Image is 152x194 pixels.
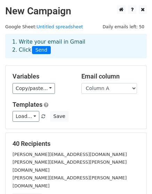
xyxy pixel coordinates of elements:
h5: Email column [81,73,140,80]
h5: 40 Recipients [13,140,139,148]
small: [PERSON_NAME][EMAIL_ADDRESS][PERSON_NAME][DOMAIN_NAME] [13,159,127,173]
a: Load... [13,111,39,122]
span: Send [32,46,51,54]
span: Daily emails left: 50 [100,23,147,31]
a: Copy/paste... [13,83,55,94]
h2: New Campaign [5,5,147,17]
small: [PERSON_NAME][EMAIL_ADDRESS][PERSON_NAME][DOMAIN_NAME] [13,175,127,188]
small: [PERSON_NAME][EMAIL_ADDRESS][DOMAIN_NAME] [13,152,127,157]
a: Templates [13,101,42,108]
a: Untitled spreadsheet [37,24,83,29]
small: Google Sheet: [5,24,83,29]
a: Daily emails left: 50 [100,24,147,29]
h5: Variables [13,73,71,80]
button: Save [50,111,68,122]
div: 1. Write your email in Gmail 2. Click [7,38,145,54]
